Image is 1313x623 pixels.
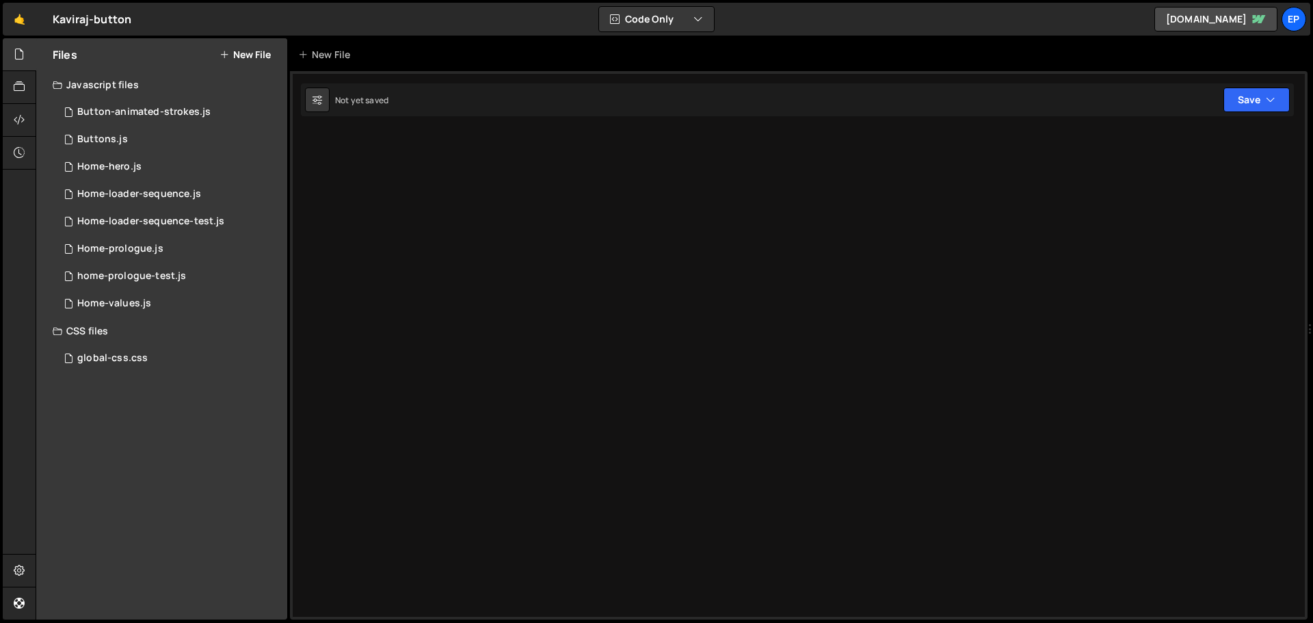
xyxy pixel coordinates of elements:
div: Home-prologue.js [77,243,163,255]
a: [DOMAIN_NAME] [1154,7,1277,31]
div: 16061/44087.js [53,263,287,290]
div: 16061/43947.js [53,98,287,126]
div: Not yet saved [335,94,388,106]
div: Home-values.js [77,297,151,310]
button: Code Only [599,7,714,31]
div: global-css.css [77,352,148,364]
a: Ep [1282,7,1306,31]
h2: Files [53,47,77,62]
div: home-prologue-test.js [77,270,186,282]
div: Home-loader-sequence.js [77,188,201,200]
div: 16061/43050.js [53,126,287,153]
div: Button-animated-strokes.js [77,106,211,118]
div: Home-loader-sequence-test.js [77,215,224,228]
div: New File [298,48,356,62]
div: 16061/44088.js [53,208,287,235]
div: 16061/43249.js [53,235,287,263]
div: Kaviraj-button [53,11,131,27]
button: New File [220,49,271,60]
div: Javascript files [36,71,287,98]
div: Home-hero.js [77,161,142,173]
a: 🤙 [3,3,36,36]
div: 16061/43594.js [53,181,287,208]
div: 16061/43950.js [53,290,287,317]
div: 16061/43948.js [53,153,287,181]
button: Save [1223,88,1290,112]
div: 16061/43261.css [53,345,287,372]
div: Buttons.js [77,133,128,146]
div: CSS files [36,317,287,345]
